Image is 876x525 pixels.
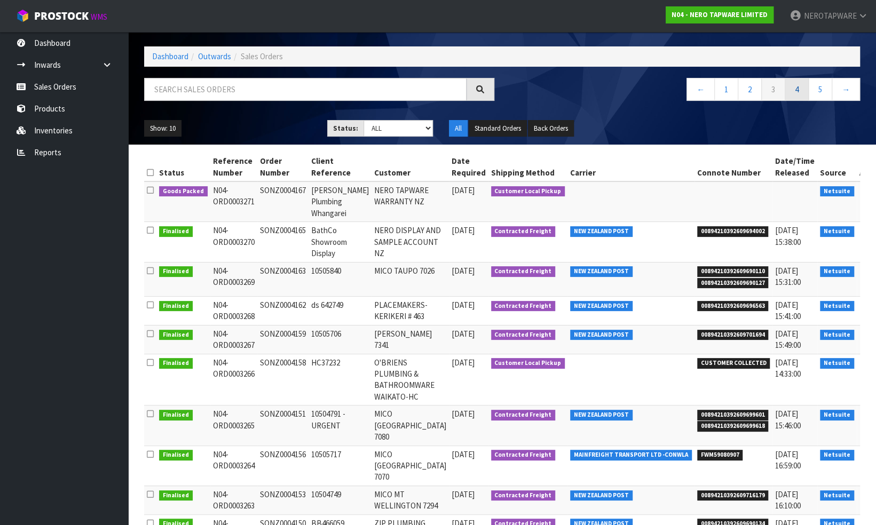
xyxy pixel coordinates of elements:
[775,266,801,287] span: [DATE] 15:31:00
[697,278,769,289] span: 00894210392609690127
[820,358,854,369] span: Netsuite
[372,405,449,446] td: MICO [GEOGRAPHIC_DATA] 7080
[372,486,449,514] td: MICO MT WELLINGTON 7294
[491,410,556,420] span: Contracted Freight
[832,78,860,101] a: →
[309,181,372,222] td: [PERSON_NAME] Plumbing Whangarei
[775,357,801,379] span: [DATE] 14:33:00
[570,226,633,237] span: NEW ZEALAND POST
[372,181,449,222] td: NERO TAPWARE WARRANTY NZ
[16,9,29,22] img: cube-alt.png
[210,181,257,222] td: N04-ORD0003271
[309,262,372,296] td: 10505840
[210,354,257,405] td: N04-ORD0003266
[309,486,372,514] td: 10504749
[570,490,633,501] span: NEW ZEALAND POST
[775,329,801,350] span: [DATE] 15:49:00
[672,10,768,19] strong: N04 - NERO TAPWARE LIMITED
[820,301,854,312] span: Netsuite
[820,450,854,460] span: Netsuite
[372,153,449,181] th: Customer
[491,186,565,197] span: Customer Local Pickup
[452,329,475,339] span: [DATE]
[309,446,372,486] td: 10505717
[210,296,257,325] td: N04-ORD0003268
[210,153,257,181] th: Reference Number
[697,226,769,237] span: 00894210392609694002
[210,405,257,446] td: N04-ORD0003265
[570,450,692,460] span: MAINFREIGHT TRANSPORT LTD -CONWLA
[91,12,107,22] small: WMS
[309,325,372,354] td: 10505706
[156,153,210,181] th: Status
[257,405,309,446] td: SONZ0004151
[452,300,475,310] span: [DATE]
[695,153,773,181] th: Connote Number
[714,78,738,101] a: 1
[159,301,193,312] span: Finalised
[469,120,527,137] button: Standard Orders
[159,330,193,340] span: Finalised
[697,301,769,312] span: 00894210392609696563
[775,300,801,321] span: [DATE] 15:41:00
[697,490,769,501] span: 00894210392609716179
[241,51,283,61] span: Sales Orders
[198,51,231,61] a: Outwards
[491,226,556,237] span: Contracted Freight
[488,153,568,181] th: Shipping Method
[772,153,817,181] th: Date/Time Released
[309,222,372,262] td: BathCo Showroom Display
[257,262,309,296] td: SONZ0004163
[697,450,743,460] span: FWM59080907
[257,153,309,181] th: Order Number
[257,486,309,514] td: SONZ0004153
[309,153,372,181] th: Client Reference
[697,266,769,277] span: 00894210392609690110
[257,354,309,405] td: SONZ0004158
[820,226,854,237] span: Netsuite
[210,262,257,296] td: N04-ORD0003269
[452,225,475,235] span: [DATE]
[333,124,358,133] strong: Status:
[775,409,801,430] span: [DATE] 15:46:00
[159,186,208,197] span: Goods Packed
[697,358,770,369] span: CUSTOMER COLLECTED
[159,450,193,460] span: Finalised
[820,490,854,501] span: Netsuite
[257,181,309,222] td: SONZ0004167
[820,410,854,420] span: Netsuite
[491,450,556,460] span: Contracted Freight
[159,490,193,501] span: Finalised
[309,354,372,405] td: HC37232
[372,446,449,486] td: MICO [GEOGRAPHIC_DATA] 7070
[510,78,861,104] nav: Page navigation
[570,266,633,277] span: NEW ZEALAND POST
[159,266,193,277] span: Finalised
[803,11,856,21] span: NEROTAPWARE
[820,186,854,197] span: Netsuite
[34,9,89,23] span: ProStock
[159,410,193,420] span: Finalised
[775,449,801,471] span: [DATE] 16:59:00
[210,486,257,514] td: N04-ORD0003263
[452,449,475,459] span: [DATE]
[257,222,309,262] td: SONZ0004165
[528,120,574,137] button: Back Orders
[372,262,449,296] td: MICO TAUPO 7026
[210,325,257,354] td: N04-ORD0003267
[210,222,257,262] td: N04-ORD0003270
[372,222,449,262] td: NERO DISPLAY AND SAMPLE ACCOUNT NZ
[686,78,715,101] a: ←
[159,226,193,237] span: Finalised
[491,266,556,277] span: Contracted Freight
[257,296,309,325] td: SONZ0004162
[820,330,854,340] span: Netsuite
[144,78,467,101] input: Search sales orders
[761,78,785,101] a: 3
[570,410,633,420] span: NEW ZEALAND POST
[785,78,809,101] a: 4
[309,405,372,446] td: 10504791 - URGENT
[775,225,801,246] span: [DATE] 15:38:00
[452,266,475,276] span: [DATE]
[144,120,181,137] button: Show: 10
